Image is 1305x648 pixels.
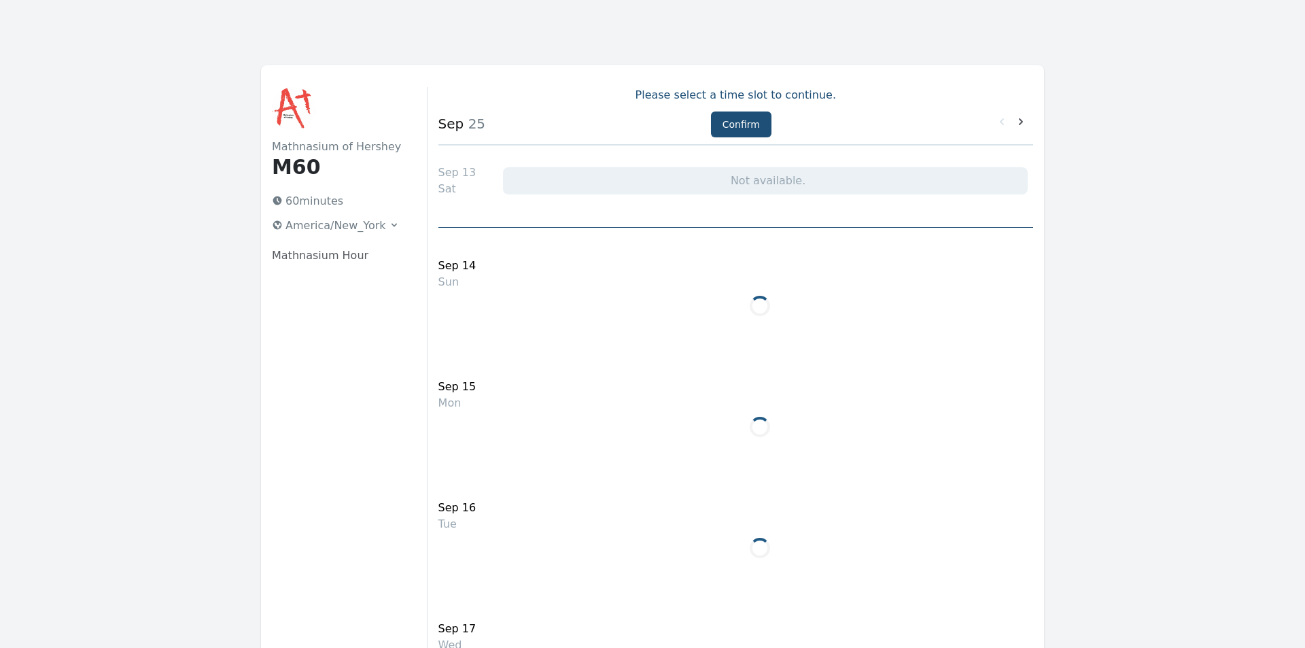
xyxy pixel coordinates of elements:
[438,516,476,532] div: Tue
[438,379,476,395] div: Sep 15
[438,258,476,274] div: Sep 14
[438,274,476,290] div: Sun
[266,190,405,212] p: 60 minutes
[438,395,476,411] div: Mon
[272,155,405,180] h1: M60
[272,87,315,131] img: Mathnasium of Hershey
[711,112,771,137] button: Confirm
[438,181,476,197] div: Sat
[438,621,476,637] div: Sep 17
[464,116,485,132] span: 25
[272,139,405,155] h2: Mathnasium of Hershey
[438,500,476,516] div: Sep 16
[266,215,405,237] button: America/New_York
[503,167,1028,194] div: Not available.
[272,248,405,264] p: Mathnasium Hour
[438,87,1033,103] p: Please select a time slot to continue.
[438,165,476,181] div: Sep 13
[438,116,464,132] strong: Sep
